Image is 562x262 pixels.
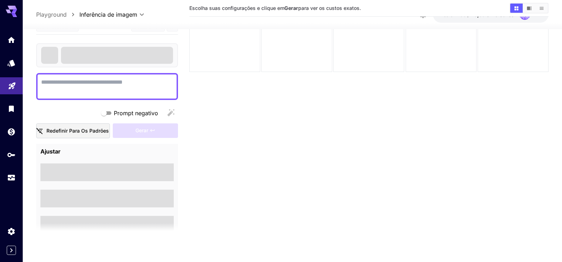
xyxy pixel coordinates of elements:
[113,123,178,138] div: Por favor preencha o prompt
[7,56,16,65] div: Modelos
[523,4,535,13] button: Mostrar mídia na visualização de vídeo
[7,246,16,255] button: Expandir barra lateral
[36,10,67,19] a: Playground
[189,5,284,11] font: Escolha suas configurações e clique em
[510,3,549,13] div: Mostrar mídia em visualização em gradeMostrar mídia na visualização de vídeoMostrar mídia na visu...
[510,4,523,13] button: Mostrar mídia em visualização em grade
[7,173,16,182] div: Uso
[535,4,548,13] button: Mostrar mídia na visualização de lista
[7,35,16,44] div: Lar
[40,148,61,155] font: Ajustar
[36,123,110,138] button: Redefinir para os padrões
[8,79,16,88] div: Parque infantil
[284,5,298,11] font: Gerar
[79,11,137,18] font: Inferência de imagem
[7,150,16,159] div: Chaves de API
[36,10,79,19] nav: migalhas de pão
[114,109,158,116] font: Prompt negativo
[7,127,16,136] div: Carteira
[7,227,16,236] div: Configurações
[298,5,361,11] font: para ver os custos exatos.
[46,128,109,134] font: Redefinir para os padrões
[7,104,16,113] div: Biblioteca
[486,12,514,18] font: em créditos
[440,12,485,18] font: Restam US$ 20,05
